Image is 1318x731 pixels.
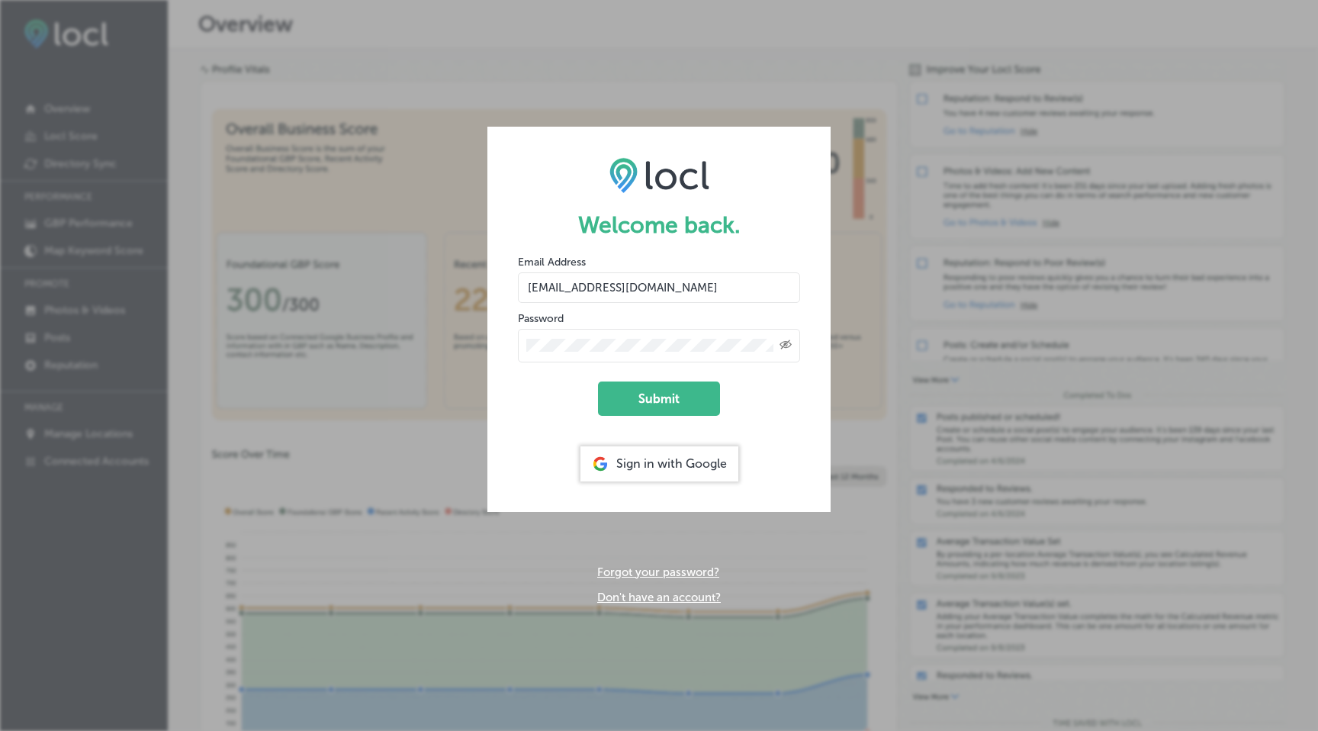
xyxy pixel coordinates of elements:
label: Email Address [518,256,586,269]
h1: Welcome back. [518,211,800,239]
div: Sign in with Google [580,446,738,481]
a: Don't have an account? [597,591,721,604]
span: Toggle password visibility [780,339,792,353]
label: Password [518,312,564,325]
button: Submit [598,382,720,416]
img: LOCL logo [609,157,709,192]
a: Forgot your password? [597,565,719,579]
